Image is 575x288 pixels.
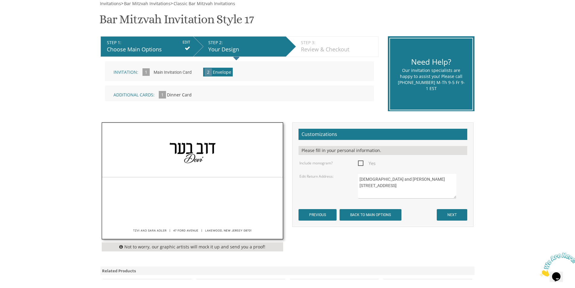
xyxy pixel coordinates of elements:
[299,174,334,179] label: Edit Return Address:
[100,1,121,6] span: Invitations
[358,160,375,167] span: Yes
[123,1,171,6] a: Bar Mitzvah Invitations
[437,209,467,221] input: NEXT
[159,91,166,99] span: 1
[299,146,467,155] div: Please fill in your personal information.
[299,160,333,166] label: Include monogram?
[301,46,375,53] div: Review & Checkout
[99,1,121,6] a: Invitations
[208,46,283,53] div: Your Design
[107,40,190,46] div: STEP 1:
[398,67,465,92] div: Our invitation specialists are happy to assist you! Please call [PHONE_NUMBER] M-Th 9-5 Fr 9-1 EST
[102,242,283,251] div: Not to worry, our graphic artists will mock it up and send you a proof!
[538,250,575,279] iframe: chat widget
[113,92,155,98] span: Additional Cards:
[208,40,283,46] div: STEP 2:
[142,68,150,76] span: 1
[113,69,138,75] span: Invitation:
[174,1,235,6] span: Classic Bar Mitzvah Invitations
[102,123,283,239] img: bminv-env-17.jpg
[173,1,235,6] a: Classic Bar Mitzvah Invitations
[107,46,190,53] div: Choose Main Options
[213,69,231,75] span: Envelope
[358,173,456,199] textarea: [DEMOGRAPHIC_DATA] and [PERSON_NAME] [STREET_ADDRESS]
[121,1,171,6] span: >
[183,40,190,45] input: EDIT
[340,209,401,221] input: BACK TO MAIN OPTIONS
[299,129,467,140] h2: Customizations
[205,68,212,76] span: 2
[101,267,475,275] div: Related Products
[301,40,375,46] div: STEP 3:
[167,92,192,98] span: Dinner Card
[151,64,195,81] input: Main Invitation Card
[299,209,337,221] input: PREVIOUS
[99,13,254,31] h1: Bar Mitzvah Invitation Style 17
[171,1,235,6] span: >
[2,2,40,26] img: Chat attention grabber
[398,57,465,67] div: Need Help?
